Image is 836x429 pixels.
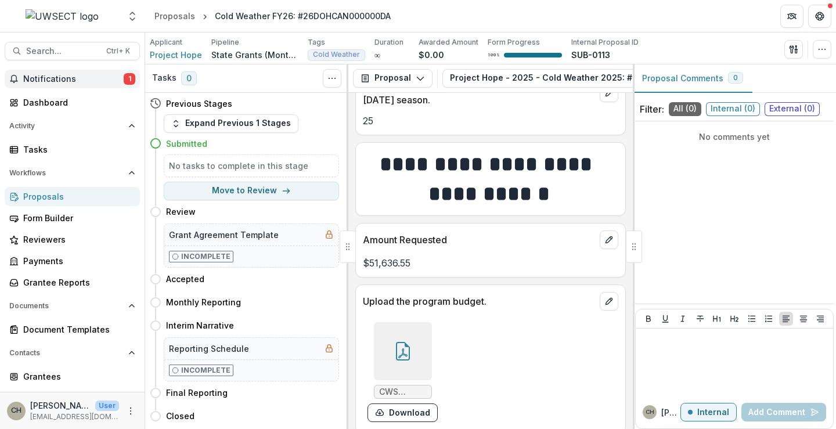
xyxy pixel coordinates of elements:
[693,312,707,326] button: Strike
[164,114,298,133] button: Expand Previous 1 Stages
[363,79,595,107] p: Highest unduplicated monthly total from [DATE] to [DATE] season.
[5,93,140,112] a: Dashboard
[124,5,140,28] button: Open entity switcher
[9,349,124,357] span: Contacts
[23,190,131,203] div: Proposals
[11,407,21,414] div: Carli Herz
[26,46,99,56] span: Search...
[5,320,140,339] a: Document Templates
[779,312,793,326] button: Align Left
[5,273,140,292] a: Grantee Reports
[166,319,234,331] h4: Interim Narrative
[154,10,195,22] div: Proposals
[23,212,131,224] div: Form Builder
[164,182,339,200] button: Move to Review
[150,49,202,61] a: Project Hope
[166,206,196,218] h4: Review
[166,296,241,308] h4: Monthly Reporting
[23,233,131,246] div: Reviewers
[379,387,427,397] span: CWS 2025.2026 Budget.pdf
[600,230,618,249] button: edit
[745,312,759,326] button: Bullet List
[710,312,724,326] button: Heading 1
[5,164,140,182] button: Open Workflows
[5,140,140,159] a: Tasks
[169,229,279,241] h5: Grant Agreement Template
[211,37,239,48] p: Pipeline
[797,312,810,326] button: Align Center
[808,5,831,28] button: Get Help
[181,71,197,85] span: 0
[104,45,132,57] div: Ctrl + K
[181,251,230,262] p: Incomplete
[166,273,204,285] h4: Accepted
[211,49,298,61] p: State Grants (Monthly)
[23,255,131,267] div: Payments
[600,84,618,102] button: edit
[23,370,131,383] div: Grantees
[181,365,230,376] p: Incomplete
[633,64,752,93] button: Proposal Comments
[658,312,672,326] button: Underline
[9,302,124,310] span: Documents
[23,323,131,336] div: Document Templates
[5,344,140,362] button: Open Contacts
[363,114,618,128] p: 25
[150,37,182,48] p: Applicant
[661,406,680,419] p: [PERSON_NAME]
[23,143,131,156] div: Tasks
[646,409,654,415] div: Carli Herz
[169,343,249,355] h5: Reporting Schedule
[367,403,438,422] button: download-form-response
[765,102,820,116] span: External ( 0 )
[5,230,140,249] a: Reviewers
[600,292,618,311] button: edit
[813,312,827,326] button: Align Right
[215,10,391,22] div: Cold Weather FY26: #26DOHCAN000000DA
[488,51,499,59] p: 100 %
[374,49,380,61] p: ∞
[23,96,131,109] div: Dashboard
[374,37,403,48] p: Duration
[642,312,655,326] button: Bold
[571,37,639,48] p: Internal Proposal ID
[367,322,438,422] div: CWS 2025.2026 Budget.pdfdownload-form-response
[26,9,99,23] img: UWSECT logo
[166,98,232,110] h4: Previous Stages
[313,51,360,59] span: Cold Weather
[676,312,690,326] button: Italicize
[150,8,200,24] a: Proposals
[124,404,138,418] button: More
[419,49,444,61] p: $0.00
[5,388,140,408] a: Communications
[680,403,737,421] button: Internal
[419,37,478,48] p: Awarded Amount
[640,102,664,116] p: Filter:
[727,312,741,326] button: Heading 2
[640,131,829,143] p: No comments yet
[5,70,140,88] button: Notifications1
[9,122,124,130] span: Activity
[323,69,341,88] button: Toggle View Cancelled Tasks
[30,399,91,412] p: [PERSON_NAME]
[308,37,325,48] p: Tags
[363,256,618,270] p: $51,636.55
[741,403,826,421] button: Add Comment
[571,49,610,61] p: SUB-0113
[5,297,140,315] button: Open Documents
[9,169,124,177] span: Workflows
[23,276,131,289] div: Grantee Reports
[780,5,803,28] button: Partners
[706,102,760,116] span: Internal ( 0 )
[5,367,140,386] a: Grantees
[5,117,140,135] button: Open Activity
[30,412,119,422] p: [EMAIL_ADDRESS][DOMAIN_NAME]
[95,401,119,411] p: User
[442,69,760,88] button: Project Hope - 2025 - Cold Weather 2025: #26DOHCAN000000DA
[697,408,729,417] p: Internal
[669,102,701,116] span: All ( 0 )
[5,251,140,271] a: Payments
[150,8,395,24] nav: breadcrumb
[124,73,135,85] span: 1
